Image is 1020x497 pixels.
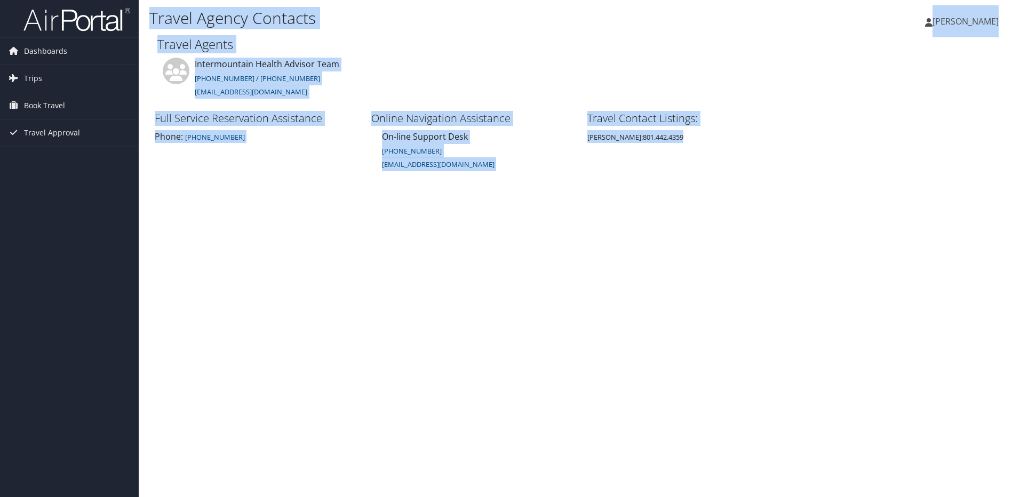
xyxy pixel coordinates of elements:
h3: Travel Contact Listings: [587,111,793,126]
a: [PERSON_NAME] [925,5,1009,37]
small: [PHONE_NUMBER] [185,132,245,142]
span: Intermountain Health Advisor Team [195,58,339,70]
span: Book Travel [24,92,65,119]
span: On-line Support Desk [382,131,468,142]
a: [PHONE_NUMBER] [382,146,442,156]
a: [EMAIL_ADDRESS][DOMAIN_NAME] [195,87,307,97]
small: [EMAIL_ADDRESS][DOMAIN_NAME] [382,159,495,169]
h3: Full Service Reservation Assistance [155,111,361,126]
h3: Online Navigation Assistance [371,111,577,126]
img: airportal-logo.png [23,7,130,32]
span: [PERSON_NAME] [933,15,999,27]
h2: Travel Agents [157,35,1001,53]
span: Travel Approval [24,119,80,146]
span: Dashboards [24,38,67,65]
div: Phone: [155,130,361,143]
a: [PHONE_NUMBER] / [PHONE_NUMBER] [195,74,320,83]
a: [EMAIL_ADDRESS][DOMAIN_NAME] [382,158,495,170]
h1: Travel Agency Contacts [149,7,723,29]
span: 801.442.4359 [643,132,683,142]
small: [PERSON_NAME]: [587,132,683,142]
a: [PHONE_NUMBER] [183,131,245,142]
span: Trips [24,65,42,92]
